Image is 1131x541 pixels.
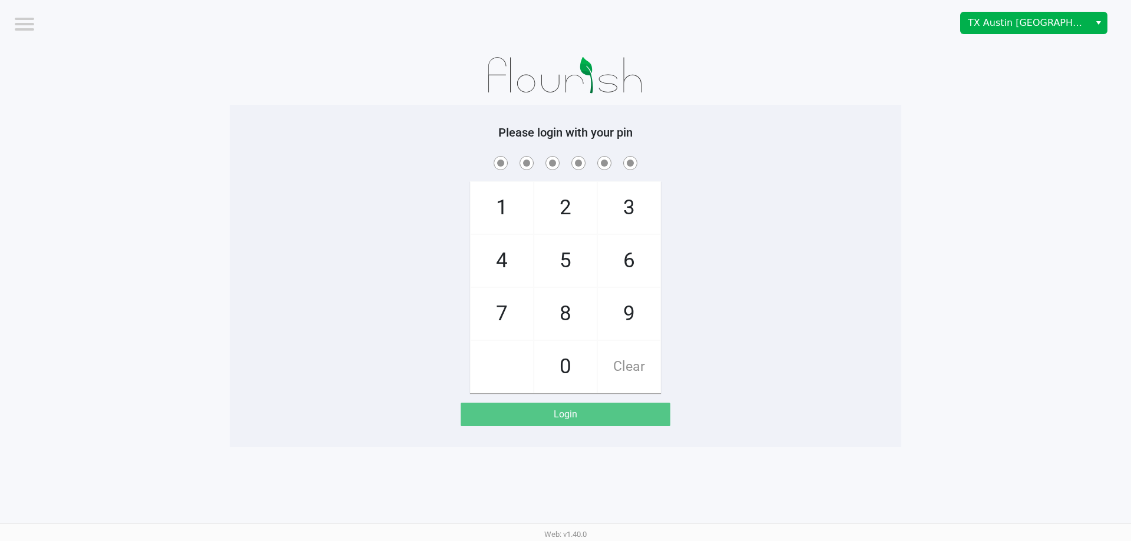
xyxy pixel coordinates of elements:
[534,341,597,393] span: 0
[968,16,1083,30] span: TX Austin [GEOGRAPHIC_DATA]
[471,288,533,340] span: 7
[598,288,660,340] span: 9
[534,182,597,234] span: 2
[471,182,533,234] span: 1
[544,530,587,539] span: Web: v1.40.0
[471,235,533,287] span: 4
[598,235,660,287] span: 6
[534,235,597,287] span: 5
[598,341,660,393] span: Clear
[239,125,892,140] h5: Please login with your pin
[1090,12,1107,34] button: Select
[598,182,660,234] span: 3
[534,288,597,340] span: 8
